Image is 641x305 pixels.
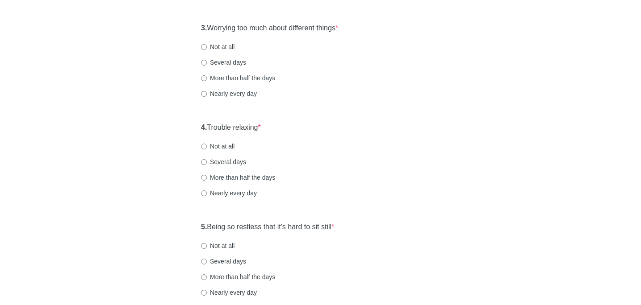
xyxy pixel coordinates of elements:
label: Not at all [201,42,235,51]
input: More than half the days [201,175,207,181]
input: Not at all [201,243,207,249]
label: More than half the days [201,74,275,82]
input: Several days [201,259,207,264]
input: Not at all [201,144,207,149]
label: More than half the days [201,173,275,182]
label: Being so restless that it's hard to sit still [201,222,334,232]
label: Nearly every day [201,89,257,98]
label: Several days [201,58,246,67]
input: Several days [201,159,207,165]
label: More than half the days [201,272,275,281]
input: Several days [201,60,207,66]
label: Several days [201,157,246,166]
input: More than half the days [201,274,207,280]
strong: 3. [201,24,207,32]
input: Not at all [201,44,207,50]
input: Nearly every day [201,91,207,97]
label: Not at all [201,241,235,250]
label: Nearly every day [201,288,257,297]
label: Not at all [201,142,235,151]
strong: 5. [201,223,207,231]
strong: 4. [201,124,207,131]
input: Nearly every day [201,290,207,296]
label: Trouble relaxing [201,123,261,133]
input: More than half the days [201,75,207,81]
label: Worrying too much about different things [201,23,338,33]
input: Nearly every day [201,190,207,196]
label: Nearly every day [201,189,257,198]
label: Several days [201,257,246,266]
